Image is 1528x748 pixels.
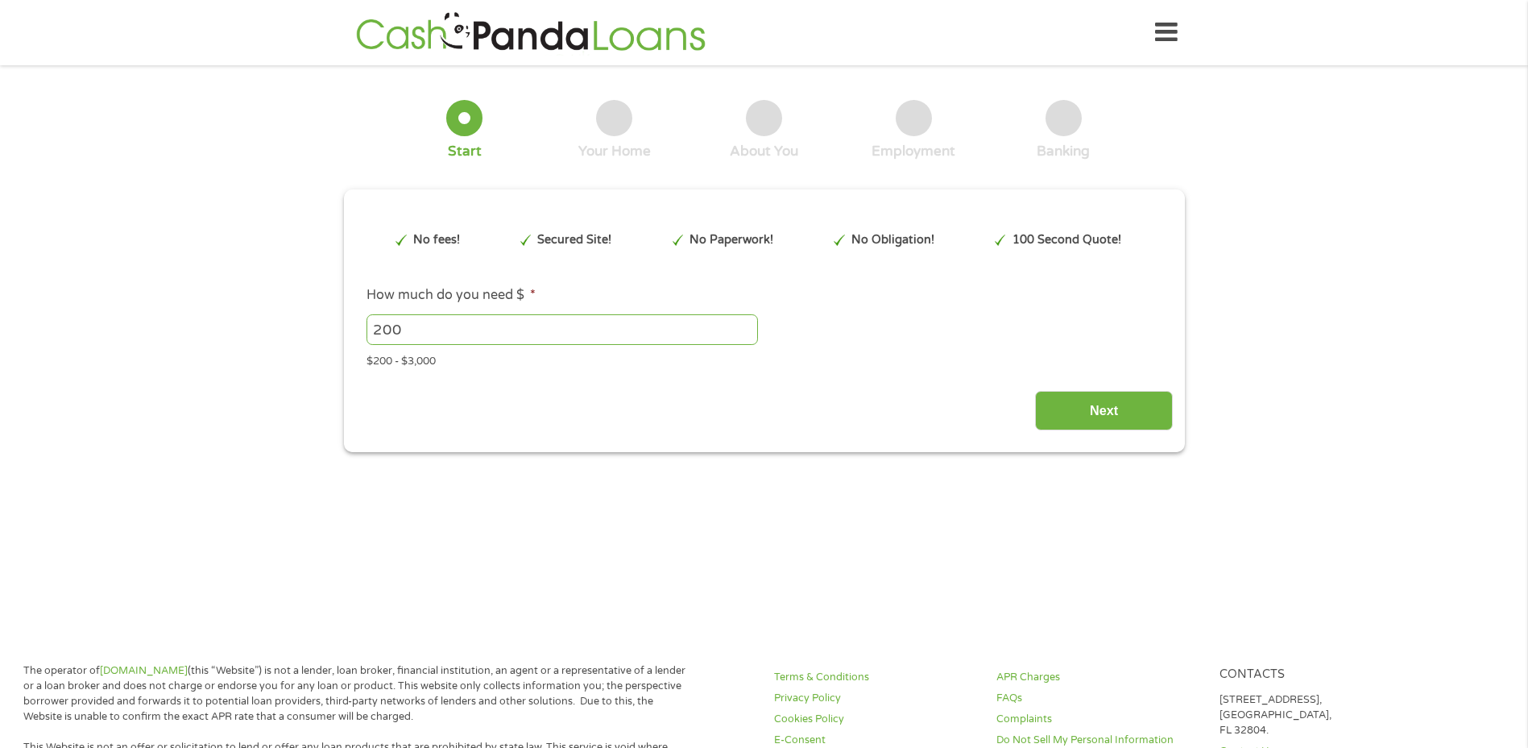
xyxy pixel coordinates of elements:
[1220,667,1422,683] h4: Contacts
[413,231,460,249] p: No fees!
[996,712,1199,727] a: Complaints
[366,287,536,304] label: How much do you need $
[23,663,692,725] p: The operator of (this “Website”) is not a lender, loan broker, financial institution, an agent or...
[1012,231,1121,249] p: 100 Second Quote!
[1220,692,1422,738] p: [STREET_ADDRESS], [GEOGRAPHIC_DATA], FL 32804.
[774,691,977,706] a: Privacy Policy
[366,348,1161,370] div: $200 - $3,000
[996,670,1199,685] a: APR Charges
[537,231,611,249] p: Secured Site!
[351,10,710,56] img: GetLoanNow Logo
[100,664,188,677] a: [DOMAIN_NAME]
[689,231,773,249] p: No Paperwork!
[872,143,955,160] div: Employment
[1037,143,1090,160] div: Banking
[1035,391,1173,430] input: Next
[996,691,1199,706] a: FAQs
[774,670,977,685] a: Terms & Conditions
[730,143,798,160] div: About You
[448,143,482,160] div: Start
[851,231,934,249] p: No Obligation!
[578,143,651,160] div: Your Home
[774,712,977,727] a: Cookies Policy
